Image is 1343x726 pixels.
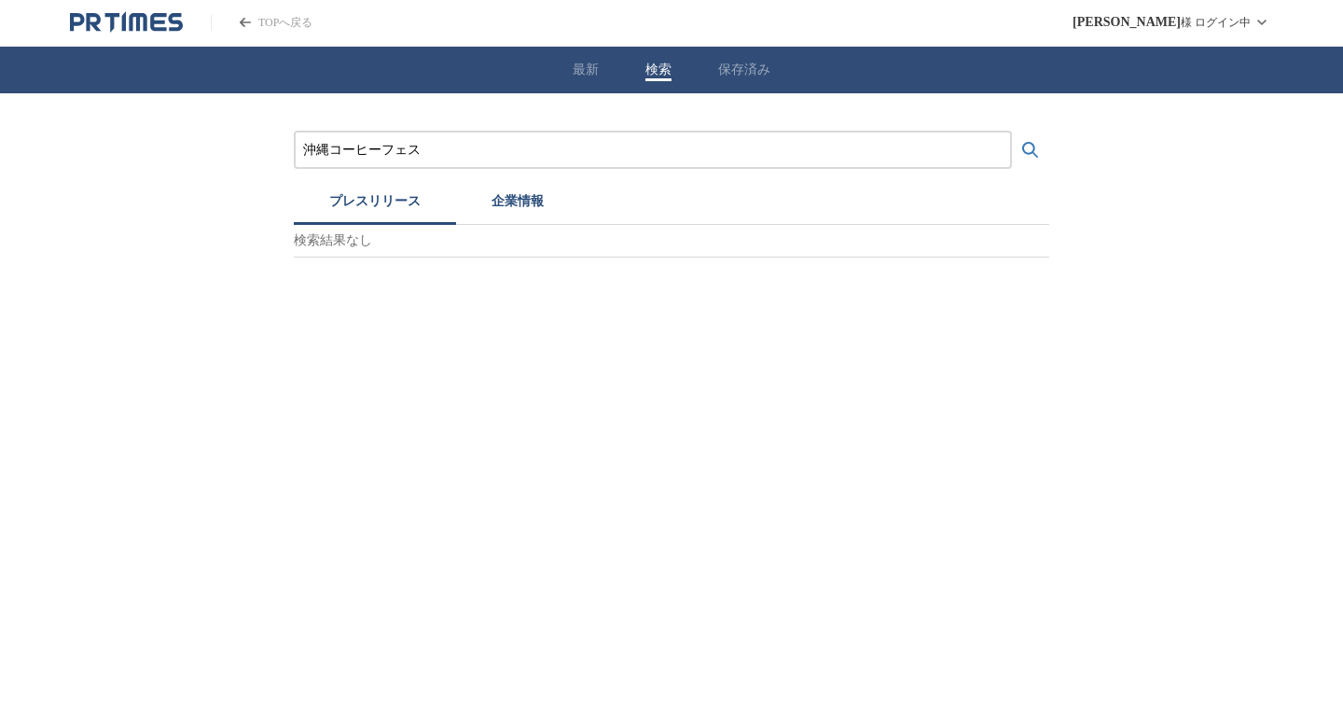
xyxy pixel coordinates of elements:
[294,225,1049,258] p: 検索結果なし
[1012,132,1049,169] button: 検索する
[1073,15,1181,30] span: [PERSON_NAME]
[718,62,770,78] button: 保存済み
[573,62,599,78] button: 最新
[211,15,312,31] a: PR TIMESのトップページはこちら
[645,62,671,78] button: 検索
[294,184,456,225] button: プレスリリース
[456,184,579,225] button: 企業情報
[303,140,1003,161] input: プレスリリースおよび企業を検索する
[70,11,183,34] a: PR TIMESのトップページはこちら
